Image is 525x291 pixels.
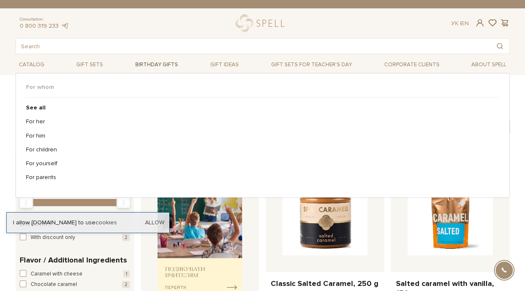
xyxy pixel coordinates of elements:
[16,58,48,71] a: Catalog
[26,104,493,112] a: See all
[123,270,130,278] span: 1
[122,234,130,241] span: 2
[460,20,461,27] span: |
[451,20,458,27] a: Ук
[207,58,242,71] a: Gift ideas
[7,219,169,226] div: I allow [DOMAIN_NAME] to use
[116,197,131,208] div: Max
[490,39,509,54] button: Search
[19,197,33,208] div: Min
[16,39,490,54] input: Search
[122,281,130,288] span: 2
[408,170,493,255] img: Salted caramel with vanilla, 150 g
[31,270,83,278] span: Caramel with cheese
[31,281,77,289] span: Chocolate caramel
[20,234,130,242] button: With discount only 2
[381,58,443,71] a: Corporate clients
[26,118,493,125] a: For her
[451,20,469,27] div: En
[271,279,379,288] a: Classic Salted Caramel, 250 g
[20,17,69,22] span: Consultation:
[145,219,164,226] a: Allow
[26,174,493,181] a: For parents
[236,15,288,32] a: logo
[16,73,510,198] div: Catalog
[20,270,130,278] button: Caramel with cheese 1
[26,132,493,140] a: For him
[132,58,181,71] a: Birthday gifts
[20,22,59,29] a: 0 800 319 233
[96,219,117,226] a: cookies
[26,104,46,111] b: See all
[26,146,493,153] a: For children
[26,83,499,91] span: For whom
[31,234,75,242] span: With discount only
[468,58,509,71] a: About Spell
[26,160,493,167] a: For yourself
[20,255,127,266] span: Flavor / Additional Ingredients
[268,57,355,72] a: Gift sets for Teacher's Day
[61,22,69,29] a: telegram
[20,281,130,289] button: Chocolate caramel 2
[73,58,106,71] a: Gift sets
